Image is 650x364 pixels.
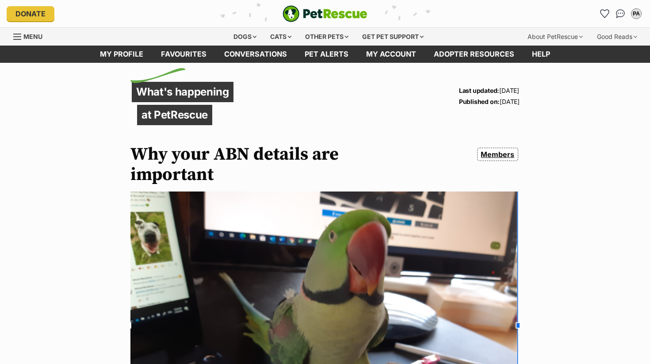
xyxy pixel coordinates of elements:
[459,98,500,105] strong: Published on:
[152,46,215,63] a: Favourites
[597,7,612,21] a: Favourites
[13,28,49,44] a: Menu
[629,7,643,21] button: My account
[477,148,518,161] a: Members
[296,46,357,63] a: Pet alerts
[616,9,625,18] img: chat-41dd97257d64d25036548639549fe6c8038ab92f7586957e7f3b1b290dea8141.svg
[91,46,152,63] a: My profile
[613,7,627,21] a: Conversations
[523,46,559,63] a: Help
[591,28,643,46] div: Good Reads
[425,46,523,63] a: Adopter resources
[521,28,589,46] div: About PetRescue
[283,5,367,22] img: logo-e224e6f780fb5917bec1dbf3a21bbac754714ae5b6737aabdf751b685950b380.svg
[357,46,425,63] a: My account
[215,46,296,63] a: conversations
[23,33,42,40] span: Menu
[356,28,430,46] div: Get pet support
[137,105,212,125] p: at PetRescue
[130,68,186,83] img: decorative flick
[299,28,355,46] div: Other pets
[227,28,263,46] div: Dogs
[132,82,233,102] p: What's happening
[7,6,54,21] a: Donate
[632,9,641,18] div: PA
[597,7,643,21] ul: Account quick links
[459,87,499,94] strong: Last updated:
[459,96,520,107] p: [DATE]
[264,28,298,46] div: Cats
[130,144,383,185] h1: Why your ABN details are important
[283,5,367,22] a: PetRescue
[459,85,520,96] p: [DATE]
